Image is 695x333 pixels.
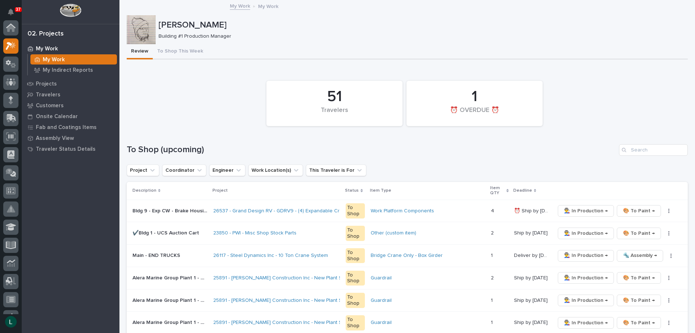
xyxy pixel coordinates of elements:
button: 🎨 To Paint → [617,295,661,306]
tr: Alera Marine Group Plant 1 - Mezzanine #1 GuardrailAlera Marine Group Plant 1 - Mezzanine #1 Guar... [127,267,688,289]
span: 🔩 Assembly → [623,251,657,260]
a: 23850 - PWI - Misc Shop Stock Parts [213,230,296,236]
div: To Shop [346,315,365,330]
a: Onsite Calendar [22,111,119,122]
a: Other (custom item) [371,230,416,236]
p: Description [132,187,156,195]
a: My Work [22,43,119,54]
a: 26537 - Grand Design RV - GDRV9 - (4) Expandable Crosswalks [213,208,361,214]
img: Workspace Logo [60,4,81,17]
button: To Shop This Week [153,44,207,59]
span: 👨‍🏭 In Production → [564,207,608,215]
button: 👨‍🏭 In Production → [558,295,614,306]
p: Fab and Coatings Items [36,124,97,131]
p: Onsite Calendar [36,113,78,120]
button: 👨‍🏭 In Production → [558,272,614,284]
p: Building #1 Production Manager [159,33,682,39]
tr: Main - END TRUCKSMain - END TRUCKS 26117 - Steel Dynamics Inc - 10 Ton Crane System To ShopBridge... [127,245,688,267]
tr: Alera Marine Group Plant 1 - Mezzanine #2 GuardrailAlera Marine Group Plant 1 - Mezzanine #2 Guar... [127,289,688,312]
a: 26117 - Steel Dynamics Inc - 10 Ton Crane System [213,253,328,259]
tr: Bldg 9 - Exp CW - Brake Housing and TrolleyBldg 9 - Exp CW - Brake Housing and Trolley 26537 - Gr... [127,200,688,222]
a: Travelers [22,89,119,100]
a: Bridge Crane Only - Box Girder [371,253,443,259]
a: Assembly View [22,133,119,143]
span: 🎨 To Paint → [623,296,655,305]
div: Travelers [279,107,390,122]
p: ⏰ Ship by 9/18/25 [514,207,551,214]
p: Project [212,187,228,195]
div: To Shop [346,203,365,218]
p: Ship by [DATE] [514,296,549,304]
a: Fab and Coatings Items [22,122,119,133]
p: 1 [491,296,494,304]
button: 🎨 To Paint → [617,205,661,217]
p: Status [345,187,359,195]
div: To Shop [346,293,365,308]
a: Guardrail [371,297,392,304]
button: 👨‍🏭 In Production → [558,250,614,262]
span: 👨‍🏭 In Production → [564,274,608,282]
span: 🎨 To Paint → [623,274,655,282]
a: Guardrail [371,320,392,326]
span: 👨‍🏭 In Production → [564,229,608,238]
p: 4 [491,207,496,214]
a: Work Platform Components [371,208,434,214]
button: Notifications [3,4,18,20]
button: This Traveler is For [306,165,366,176]
p: Projects [36,81,57,87]
button: 🎨 To Paint → [617,228,661,239]
p: My Work [36,46,58,52]
a: My Work [28,54,119,64]
p: My Work [258,2,278,10]
button: 🎨 To Paint → [617,317,661,329]
a: 25891 - [PERSON_NAME] Construction Inc - New Plant Setup - Mezzanine Project [213,320,400,326]
p: 1 [491,318,494,326]
p: Customers [36,103,64,109]
button: Coordinator [162,165,206,176]
div: 1 [419,88,530,106]
p: 2 [491,229,495,236]
div: Notifications37 [9,9,18,20]
button: Review [127,44,153,59]
button: 🔩 Assembly → [617,250,663,262]
a: Traveler Status Details [22,143,119,154]
a: My Indirect Reports [28,65,119,75]
tr: ✔️Bldg 1 - UCS Auction Cart✔️Bldg 1 - UCS Auction Cart 23850 - PWI - Misc Shop Stock Parts To Sho... [127,222,688,245]
p: Traveler Status Details [36,146,96,153]
p: Bldg 9 - Exp CW - Brake Housing and Trolley [132,207,209,214]
p: Deadline [513,187,532,195]
p: My Indirect Reports [43,67,93,74]
input: Search [619,144,688,156]
button: 👨‍🏭 In Production → [558,205,614,217]
p: Main - END TRUCKS [132,251,182,259]
div: To Shop [346,226,365,241]
span: 👨‍🏭 In Production → [564,319,608,327]
button: 👨‍🏭 In Production → [558,317,614,329]
h1: To Shop (upcoming) [127,145,616,155]
p: Travelers [36,92,60,98]
p: Ship by [DATE] [514,229,549,236]
button: Engineer [209,165,245,176]
a: 25891 - [PERSON_NAME] Construction Inc - New Plant Setup - Mezzanine Project [213,297,400,304]
p: Alera Marine Group Plant 1 - Mezzanine #2 Guardrail [132,296,209,304]
a: Customers [22,100,119,111]
p: Item QTY [490,184,505,197]
button: 👨‍🏭 In Production → [558,228,614,239]
a: 25891 - [PERSON_NAME] Construction Inc - New Plant Setup - Mezzanine Project [213,275,400,281]
p: 1 [491,251,494,259]
p: My Work [43,57,65,63]
div: To Shop [346,271,365,286]
p: Assembly View [36,135,74,142]
p: Alera Marine Group Plant 1 - Mezzanine #3 Guardrail [132,318,209,326]
span: 👨‍🏭 In Production → [564,296,608,305]
a: Guardrail [371,275,392,281]
p: [PERSON_NAME] [159,20,685,30]
button: Project [127,165,159,176]
p: Item Type [370,187,391,195]
div: 51 [279,88,390,106]
button: 🎨 To Paint → [617,272,661,284]
p: 37 [16,7,21,12]
div: ⏰ OVERDUE ⏰ [419,107,530,122]
span: 🎨 To Paint → [623,229,655,238]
